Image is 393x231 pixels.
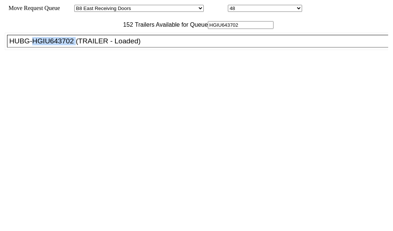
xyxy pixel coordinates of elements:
span: Area [61,5,73,11]
span: Move Request Queue [5,5,60,11]
span: 152 [119,22,133,28]
div: HUBG-HGIU643702 (TRAILER - Loaded) [9,37,393,45]
span: Trailers Available for Queue [133,22,208,28]
span: Location [205,5,226,11]
input: Filter Available Trailers [208,21,274,29]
